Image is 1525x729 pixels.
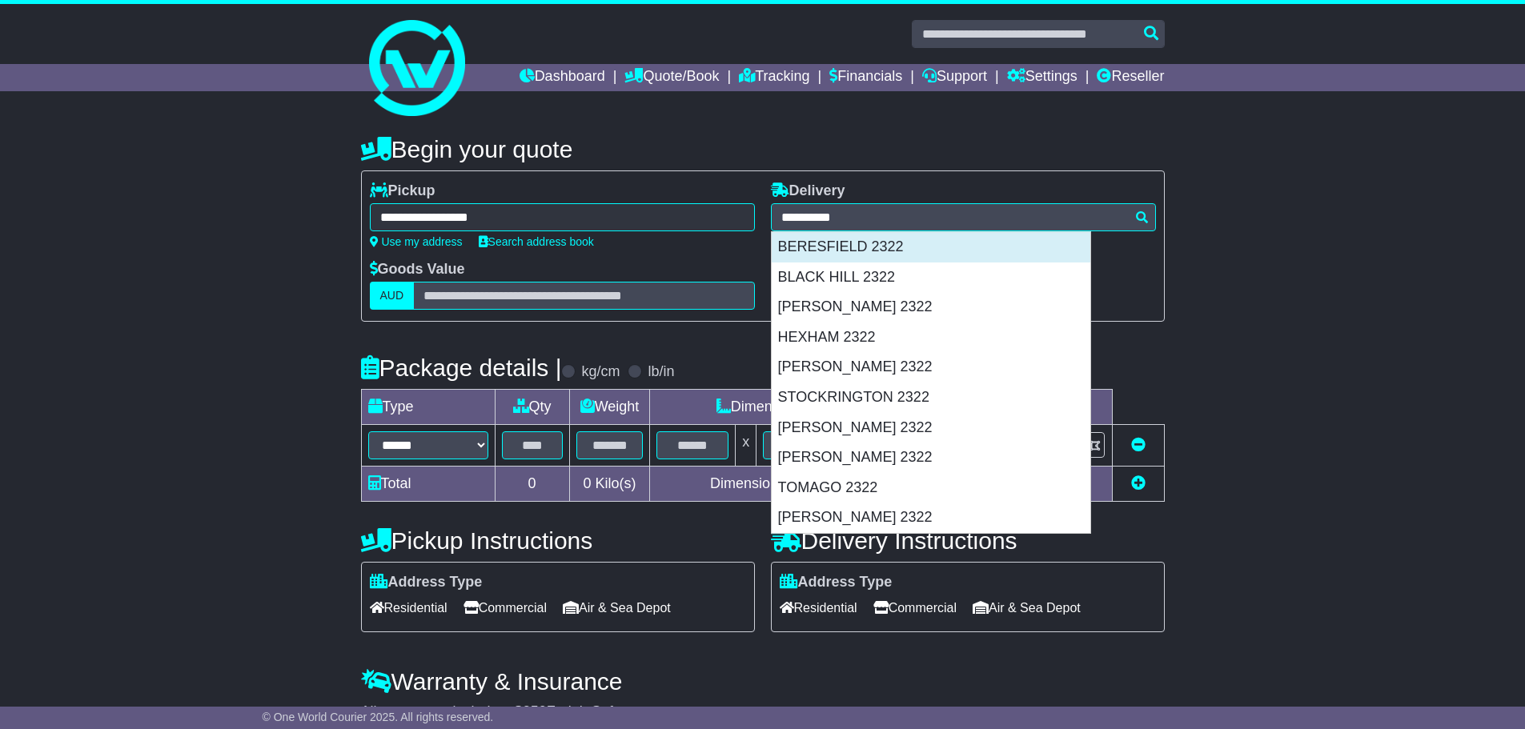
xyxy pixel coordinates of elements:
[370,235,463,248] a: Use my address
[772,232,1090,262] div: BERESFIELD 2322
[520,64,605,91] a: Dashboard
[829,64,902,91] a: Financials
[361,668,1165,695] h4: Warranty & Insurance
[772,322,1090,353] div: HEXHAM 2322
[361,136,1165,162] h4: Begin your quote
[361,527,755,554] h4: Pickup Instructions
[370,595,447,620] span: Residential
[495,467,569,502] td: 0
[361,703,1165,721] div: All our quotes include a $ FreightSafe warranty.
[772,503,1090,533] div: [PERSON_NAME] 2322
[650,467,948,502] td: Dimensions in Centimetre(s)
[464,595,547,620] span: Commercial
[361,354,562,381] h4: Package details |
[263,711,494,723] span: © One World Courier 2025. All rights reserved.
[624,64,719,91] a: Quote/Book
[922,64,987,91] a: Support
[370,574,483,591] label: Address Type
[361,467,495,502] td: Total
[479,235,594,248] a: Search address book
[736,425,756,467] td: x
[1097,64,1164,91] a: Reseller
[370,261,465,278] label: Goods Value
[648,363,674,381] label: lb/in
[650,390,948,425] td: Dimensions (L x W x H)
[772,352,1090,383] div: [PERSON_NAME] 2322
[563,595,671,620] span: Air & Sea Depot
[581,363,620,381] label: kg/cm
[780,595,857,620] span: Residential
[583,475,591,491] span: 0
[1007,64,1078,91] a: Settings
[370,182,435,200] label: Pickup
[873,595,957,620] span: Commercial
[370,282,415,310] label: AUD
[495,390,569,425] td: Qty
[361,390,495,425] td: Type
[569,467,650,502] td: Kilo(s)
[1131,437,1146,453] a: Remove this item
[523,703,547,719] span: 250
[772,292,1090,322] div: [PERSON_NAME] 2322
[739,64,809,91] a: Tracking
[569,390,650,425] td: Weight
[771,182,845,200] label: Delivery
[780,574,893,591] label: Address Type
[771,203,1156,231] typeahead: Please provide city
[772,383,1090,413] div: STOCKRINGTON 2322
[772,473,1090,503] div: TOMAGO 2322
[1131,475,1146,491] a: Add new item
[772,413,1090,443] div: [PERSON_NAME] 2322
[973,595,1081,620] span: Air & Sea Depot
[771,527,1165,554] h4: Delivery Instructions
[772,262,1090,293] div: BLACK HILL 2322
[772,443,1090,473] div: [PERSON_NAME] 2322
